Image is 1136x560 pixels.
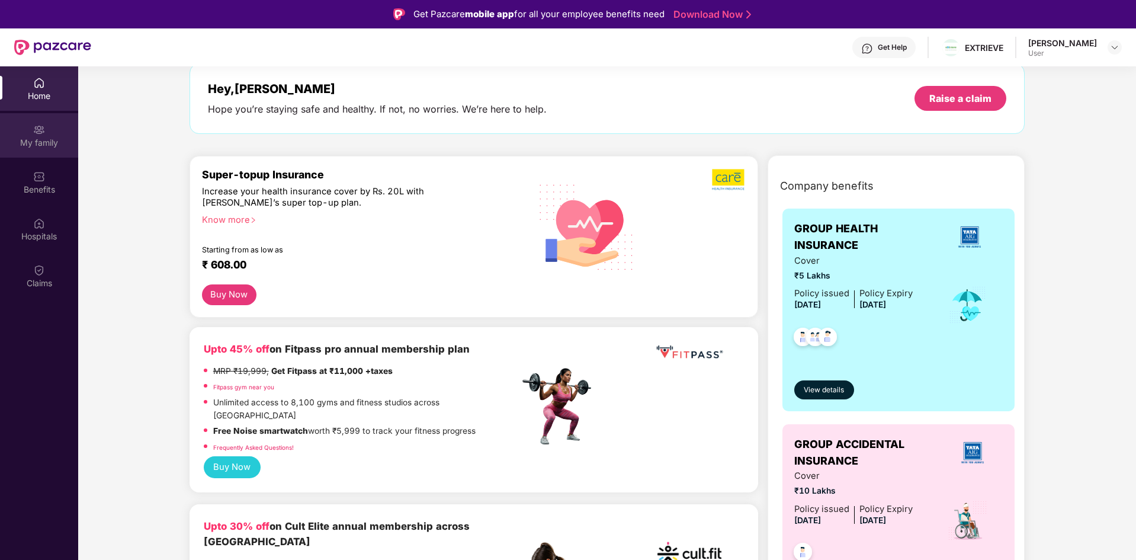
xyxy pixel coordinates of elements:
[746,8,751,21] img: Stroke
[794,380,854,399] button: View details
[948,286,987,325] img: icon
[202,186,468,209] div: Increase your health insurance cover by Rs. 20L with [PERSON_NAME]’s super top-up plan.
[794,270,913,283] span: ₹5 Lakhs
[804,385,844,396] span: View details
[794,220,936,254] span: GROUP HEALTH INSURANCE
[204,456,261,478] button: Buy Now
[859,300,886,309] span: [DATE]
[859,287,913,300] div: Policy Expiry
[654,341,725,363] img: fppp.png
[33,217,45,229] img: svg+xml;base64,PHN2ZyBpZD0iSG9zcGl0YWxzIiB4bWxucz0iaHR0cDovL3d3dy53My5vcmcvMjAwMC9zdmciIHdpZHRoPS...
[33,77,45,89] img: svg+xml;base64,PHN2ZyBpZD0iSG9tZSIgeG1sbnM9Imh0dHA6Ly93d3cudzMub3JnLzIwMDAvc3ZnIiB3aWR0aD0iMjAiIG...
[33,264,45,276] img: svg+xml;base64,PHN2ZyBpZD0iQ2xhaW0iIHhtbG5zPSJodHRwOi8vd3d3LnczLm9yZy8yMDAwL3N2ZyIgd2lkdGg9IjIwIi...
[213,396,519,422] p: Unlimited access to 8,100 gyms and fitness studios across [GEOGRAPHIC_DATA]
[794,503,849,516] div: Policy issued
[929,92,991,105] div: Raise a claim
[942,43,959,53] img: download%20(1).png
[202,168,519,181] div: Super-topup Insurance
[859,516,886,525] span: [DATE]
[14,40,91,55] img: New Pazcare Logo
[859,503,913,516] div: Policy Expiry
[33,171,45,183] img: svg+xml;base64,PHN2ZyBpZD0iQmVuZWZpdHMiIHhtbG5zPSJodHRwOi8vd3d3LnczLm9yZy8yMDAwL3N2ZyIgd2lkdGg9Ij...
[413,7,665,21] div: Get Pazcare for all your employee benefits need
[208,103,547,116] div: Hope you’re staying safe and healthy. If not, no worries. We’re here to help.
[33,124,45,136] img: svg+xml;base64,PHN2ZyB3aWR0aD0iMjAiIGhlaWdodD0iMjAiIHZpZXdCb3g9IjAgMCAyMCAyMCIgZmlsbD0ibm9uZSIgeG...
[202,258,508,273] div: ₹ 608.00
[213,383,274,391] a: Fitpass gym near you
[204,520,470,548] b: on Cult Elite annual membership across [GEOGRAPHIC_DATA]
[957,437,989,469] img: insurerLogo
[213,426,308,436] strong: Free Noise smartwatch
[1110,43,1119,52] img: svg+xml;base64,PHN2ZyBpZD0iRHJvcGRvd24tMzJ4MzIiIHhtbG5zPSJodHRwOi8vd3d3LnczLm9yZy8yMDAwL3N2ZyIgd2...
[202,284,256,305] button: Buy Now
[712,168,746,191] img: b5dec4f62d2307b9de63beb79f102df3.png
[1028,49,1097,58] div: User
[861,43,873,55] img: svg+xml;base64,PHN2ZyBpZD0iSGVscC0zMngzMiIgeG1sbnM9Imh0dHA6Ly93d3cudzMub3JnLzIwMDAvc3ZnIiB3aWR0aD...
[271,366,393,376] strong: Get Fitpass at ₹11,000 +taxes
[465,8,514,20] strong: mobile app
[794,300,821,309] span: [DATE]
[801,324,830,353] img: svg+xml;base64,PHN2ZyB4bWxucz0iaHR0cDovL3d3dy53My5vcmcvMjAwMC9zdmciIHdpZHRoPSI0OC45MTUiIGhlaWdodD...
[204,343,269,355] b: Upto 45% off
[204,520,269,532] b: Upto 30% off
[208,82,547,96] div: Hey, [PERSON_NAME]
[794,516,821,525] span: [DATE]
[204,343,470,355] b: on Fitpass pro annual membership plan
[530,169,643,284] img: svg+xml;base64,PHN2ZyB4bWxucz0iaHR0cDovL3d3dy53My5vcmcvMjAwMC9zdmciIHhtbG5zOnhsaW5rPSJodHRwOi8vd3...
[794,469,913,483] span: Cover
[213,425,476,438] p: worth ₹5,999 to track your fitness progress
[213,444,294,451] a: Frequently Asked Questions!
[788,324,817,353] img: svg+xml;base64,PHN2ZyB4bWxucz0iaHR0cDovL3d3dy53My5vcmcvMjAwMC9zdmciIHdpZHRoPSI0OC45NDMiIGhlaWdodD...
[794,485,913,498] span: ₹10 Lakhs
[878,43,907,52] div: Get Help
[213,366,269,376] del: MRP ₹19,999,
[519,365,602,448] img: fpp.png
[794,254,913,268] span: Cover
[202,245,469,254] div: Starting from as low as
[780,178,874,194] span: Company benefits
[794,287,849,300] div: Policy issued
[673,8,747,21] a: Download Now
[393,8,405,20] img: Logo
[202,215,512,223] div: Know more
[250,217,256,223] span: right
[954,221,986,253] img: insurerLogo
[1028,37,1097,49] div: [PERSON_NAME]
[813,324,842,353] img: svg+xml;base64,PHN2ZyB4bWxucz0iaHR0cDovL3d3dy53My5vcmcvMjAwMC9zdmciIHdpZHRoPSI0OC45NDMiIGhlaWdodD...
[965,42,1003,53] div: EXTRIEVE
[947,500,988,542] img: icon
[794,436,942,470] span: GROUP ACCIDENTAL INSURANCE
